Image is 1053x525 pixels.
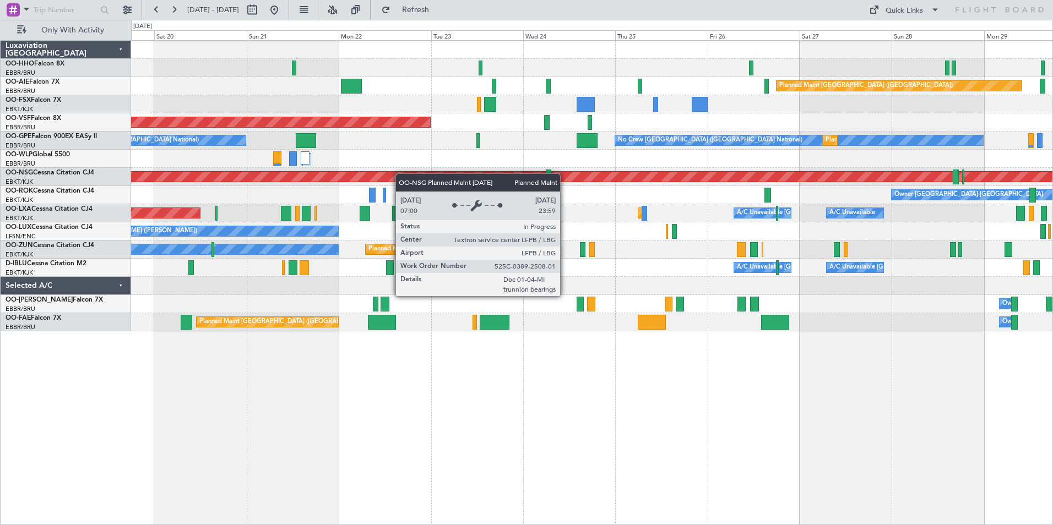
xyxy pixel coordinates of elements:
div: Sun 21 [247,30,339,40]
a: EBBR/BRU [6,69,35,77]
div: Planned Maint [GEOGRAPHIC_DATA] ([GEOGRAPHIC_DATA] National) [826,132,1025,149]
a: EBKT/KJK [6,269,33,277]
span: OO-AIE [6,79,29,85]
span: [DATE] - [DATE] [187,5,239,15]
a: OO-HHOFalcon 8X [6,61,64,67]
a: EBKT/KJK [6,196,33,204]
a: EBBR/BRU [6,305,35,313]
div: Planned Maint [GEOGRAPHIC_DATA] ([GEOGRAPHIC_DATA] National) [199,314,399,330]
span: OO-HHO [6,61,34,67]
span: Only With Activity [29,26,116,34]
div: Planned Maint [GEOGRAPHIC_DATA] ([GEOGRAPHIC_DATA]) [779,78,953,94]
div: A/C Unavailable [GEOGRAPHIC_DATA]-[GEOGRAPHIC_DATA] [829,259,1005,276]
a: OO-AIEFalcon 7X [6,79,59,85]
div: Sat 20 [154,30,246,40]
span: OO-FSX [6,97,31,103]
span: OO-FAE [6,315,31,321]
button: Only With Activity [12,21,120,39]
a: OO-ROKCessna Citation CJ4 [6,188,94,194]
input: Trip Number [34,2,97,18]
a: OO-[PERSON_NAME]Falcon 7X [6,297,103,303]
a: EBKT/KJK [6,250,33,259]
a: OO-NSGCessna Citation CJ4 [6,169,94,176]
a: OO-FAEFalcon 7X [6,315,61,321]
span: OO-ROK [6,188,33,194]
a: D-IBLUCessna Citation M2 [6,260,86,267]
span: OO-NSG [6,169,33,176]
a: EBKT/KJK [6,178,33,186]
a: OO-WLPGlobal 5500 [6,151,70,158]
div: Planned Maint Kortrijk-[GEOGRAPHIC_DATA] [368,241,497,258]
div: Thu 25 [615,30,707,40]
a: EBKT/KJK [6,105,33,113]
span: OO-GPE [6,133,31,140]
span: D-IBLU [6,260,27,267]
a: EBKT/KJK [6,214,33,222]
div: Mon 22 [339,30,431,40]
div: [DATE] [133,22,152,31]
span: OO-LXA [6,206,31,212]
div: A/C Unavailable [829,205,875,221]
a: OO-LUXCessna Citation CJ4 [6,224,93,231]
span: OO-VSF [6,115,31,122]
span: OO-WLP [6,151,32,158]
a: EBBR/BRU [6,123,35,132]
button: Refresh [376,1,442,19]
a: OO-VSFFalcon 8X [6,115,61,122]
div: Wed 24 [523,30,615,40]
a: EBBR/BRU [6,160,35,168]
span: OO-ZUN [6,242,33,249]
span: OO-LUX [6,224,31,231]
div: Fri 26 [708,30,800,40]
div: A/C Unavailable [GEOGRAPHIC_DATA] ([GEOGRAPHIC_DATA] National) [737,259,942,276]
span: Refresh [393,6,439,14]
a: OO-FSXFalcon 7X [6,97,61,103]
span: OO-[PERSON_NAME] [6,297,73,303]
div: Sun 28 [892,30,984,40]
div: Sat 27 [800,30,892,40]
a: EBBR/BRU [6,323,35,331]
button: Quick Links [864,1,945,19]
div: No Crew [GEOGRAPHIC_DATA] ([GEOGRAPHIC_DATA] National) [618,132,802,149]
div: Quick Links [886,6,923,17]
a: OO-LXACessna Citation CJ4 [6,206,93,212]
a: OO-GPEFalcon 900EX EASy II [6,133,97,140]
div: A/C Unavailable [GEOGRAPHIC_DATA] ([GEOGRAPHIC_DATA] National) [737,205,942,221]
a: EBBR/BRU [6,141,35,150]
div: Tue 23 [431,30,523,40]
a: OO-ZUNCessna Citation CJ4 [6,242,94,249]
a: EBBR/BRU [6,87,35,95]
a: LFSN/ENC [6,232,36,240]
div: Owner [GEOGRAPHIC_DATA]-[GEOGRAPHIC_DATA] [894,187,1043,203]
